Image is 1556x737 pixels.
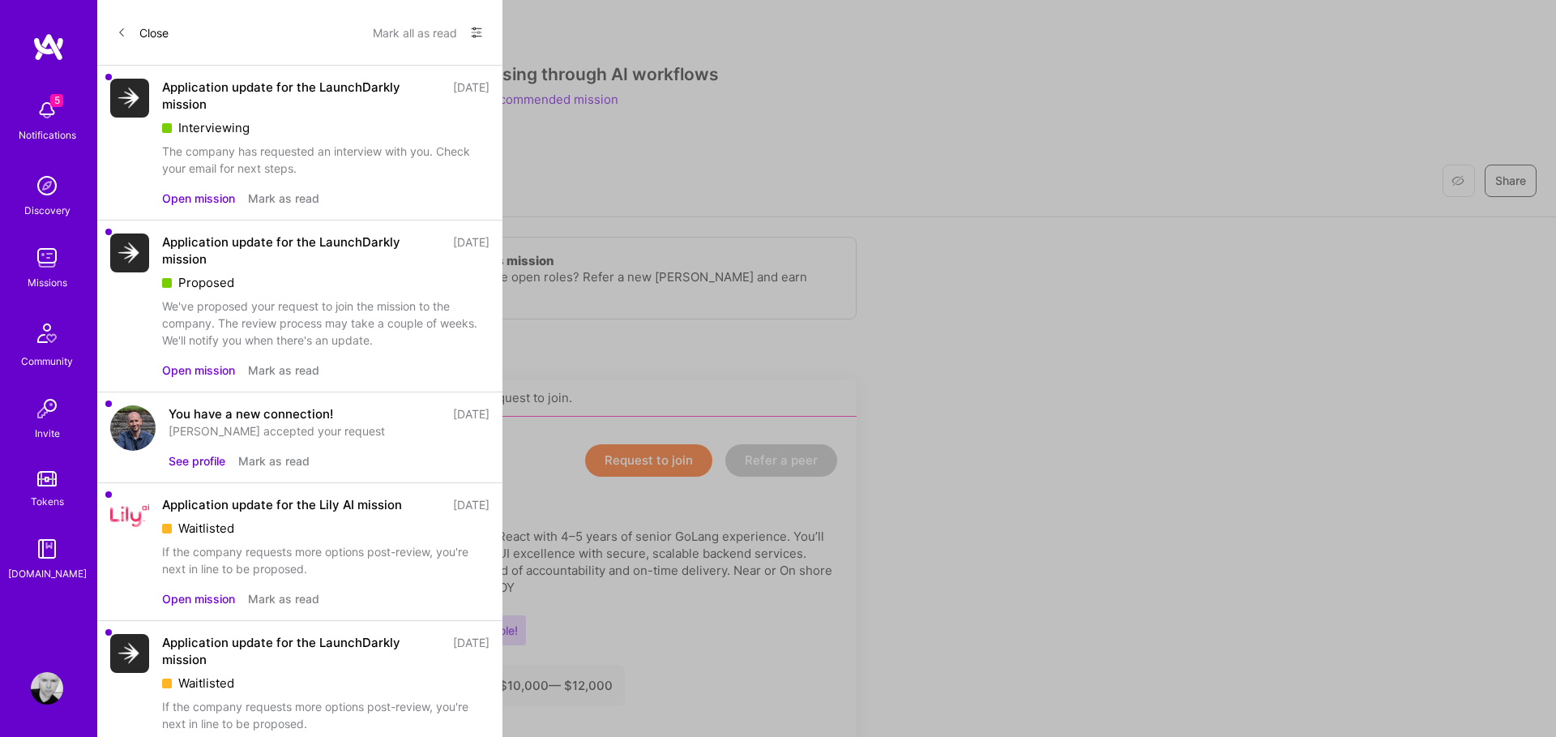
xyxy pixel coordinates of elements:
button: Mark as read [248,190,319,207]
img: user avatar [110,405,156,451]
button: Mark as read [248,362,319,379]
button: Open mission [162,590,235,607]
button: Mark as read [248,590,319,607]
div: Interviewing [162,119,489,136]
button: See profile [169,452,225,469]
img: Company Logo [110,634,149,673]
div: Waitlisted [162,675,489,692]
div: If the company requests more options post-review, you're next in line to be proposed. [162,698,489,732]
div: Application update for the LaunchDarkly mission [162,234,443,268]
img: Invite [31,392,63,425]
button: Open mission [162,362,235,379]
button: Open mission [162,190,235,207]
img: tokens [37,471,57,486]
img: User Avatar [31,672,63,705]
div: Proposed [162,274,489,291]
div: You have a new connection! [169,405,333,422]
div: We've proposed your request to join the mission to the company. The review process may take a cou... [162,298,489,349]
div: Community [21,353,73,370]
img: teamwork [31,242,63,274]
div: [DATE] [453,79,489,113]
div: Application update for the Lily AI mission [162,496,402,513]
button: Mark all as read [373,19,457,45]
div: Invite [35,425,60,442]
div: Missions [28,274,67,291]
div: Application update for the LaunchDarkly mission [162,634,443,668]
div: Tokens [31,493,64,510]
div: [DATE] [453,496,489,513]
div: Application update for the LaunchDarkly mission [162,79,443,113]
img: guide book [31,533,63,565]
a: User Avatar [27,672,67,705]
img: discovery [31,169,63,202]
img: Company Logo [110,234,149,272]
img: Company Logo [110,504,149,528]
img: Community [28,314,66,353]
div: If the company requests more options post-review, you're next in line to be proposed. [162,543,489,577]
div: [PERSON_NAME] accepted your request [169,422,489,439]
div: Discovery [24,202,71,219]
div: Waitlisted [162,520,489,537]
div: [DATE] [453,234,489,268]
div: [DATE] [453,634,489,668]
div: [DATE] [453,405,489,422]
div: The company has requested an interview with you. Check your email for next steps. [162,143,489,177]
button: Close [117,19,169,45]
button: Mark as read [238,452,310,469]
img: Company Logo [110,79,149,118]
img: logo [32,32,65,62]
div: [DOMAIN_NAME] [8,565,87,582]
